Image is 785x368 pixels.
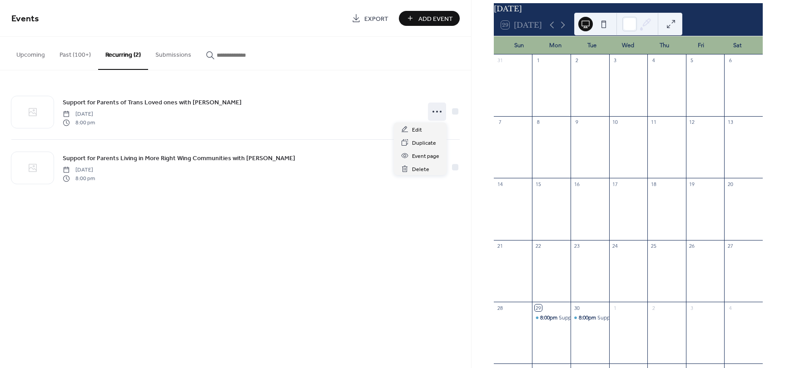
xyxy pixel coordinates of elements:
[418,14,453,24] span: Add Event
[573,119,580,126] div: 9
[537,36,574,54] div: Mon
[612,57,619,64] div: 3
[412,138,436,148] span: Duplicate
[497,243,503,250] div: 21
[345,11,395,26] a: Export
[63,98,242,108] span: Support for Parents of Trans Loved ones with [PERSON_NAME]
[573,243,580,250] div: 23
[63,110,95,118] span: [DATE]
[559,314,711,322] div: Support for Parents of Trans Loved ones with [PERSON_NAME]
[650,243,657,250] div: 25
[540,314,559,322] span: 8:00pm
[412,152,439,161] span: Event page
[364,14,388,24] span: Export
[650,304,657,311] div: 2
[689,304,696,311] div: 3
[52,37,98,69] button: Past (100+)
[689,181,696,187] div: 19
[579,314,597,322] span: 8:00pm
[612,304,619,311] div: 1
[148,37,199,69] button: Submissions
[650,181,657,187] div: 18
[573,181,580,187] div: 16
[571,314,609,322] div: Support for Parents Living in More Right Wing Communities with Dodi Lamm
[727,57,734,64] div: 6
[727,119,734,126] div: 13
[63,97,242,108] a: Support for Parents of Trans Loved ones with [PERSON_NAME]
[497,57,503,64] div: 31
[689,119,696,126] div: 12
[63,153,295,163] a: Support for Parents Living in More Right Wing Communities with [PERSON_NAME]
[535,243,542,250] div: 22
[399,11,460,26] button: Add Event
[610,36,646,54] div: Wed
[612,119,619,126] div: 10
[412,125,422,135] span: Edit
[63,118,95,127] span: 8:00 pm
[497,304,503,311] div: 28
[63,154,295,163] span: Support for Parents Living in More Right Wing Communities with [PERSON_NAME]
[497,119,503,126] div: 7
[650,119,657,126] div: 11
[535,119,542,126] div: 8
[63,166,95,174] span: [DATE]
[532,314,571,322] div: Support for Parents of Trans Loved ones with Carly Chodosh
[683,36,719,54] div: Fri
[719,36,755,54] div: Sat
[501,36,537,54] div: Sun
[574,36,610,54] div: Tue
[412,165,429,174] span: Delete
[727,304,734,311] div: 4
[646,36,683,54] div: Thu
[11,10,39,28] span: Events
[98,37,148,70] button: Recurring (2)
[535,57,542,64] div: 1
[612,243,619,250] div: 24
[727,181,734,187] div: 20
[650,57,657,64] div: 4
[727,243,734,250] div: 27
[9,37,52,69] button: Upcoming
[63,174,95,182] span: 8:00 pm
[535,304,542,311] div: 29
[689,57,696,64] div: 5
[497,181,503,187] div: 14
[573,57,580,64] div: 2
[573,304,580,311] div: 30
[535,181,542,187] div: 15
[494,3,763,14] div: [DATE]
[689,243,696,250] div: 26
[612,181,619,187] div: 17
